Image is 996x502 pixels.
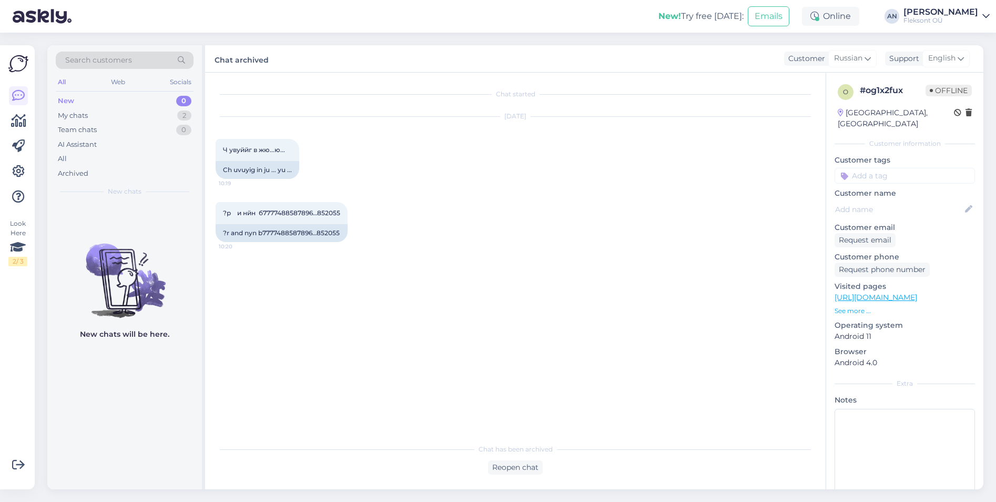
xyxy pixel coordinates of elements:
[58,154,67,164] div: All
[58,111,88,121] div: My chats
[219,179,258,187] span: 10:19
[488,460,543,475] div: Reopen chat
[835,155,975,166] p: Customer tags
[65,55,132,66] span: Search customers
[8,219,27,266] div: Look Here
[479,445,553,454] span: Chat has been archived
[58,168,88,179] div: Archived
[835,331,975,342] p: Android 11
[903,8,978,16] div: [PERSON_NAME]
[216,224,348,242] div: ?r and nyn b7777488587896…852055
[835,306,975,316] p: See more ...
[928,53,956,64] span: English
[835,188,975,199] p: Customer name
[216,89,815,99] div: Chat started
[56,75,68,89] div: All
[168,75,194,89] div: Socials
[748,6,789,26] button: Emails
[109,75,127,89] div: Web
[835,168,975,184] input: Add a tag
[860,84,926,97] div: # og1x2fux
[835,320,975,331] p: Operating system
[834,53,862,64] span: Russian
[835,204,963,215] input: Add name
[835,139,975,148] div: Customer information
[658,11,681,21] b: New!
[802,7,859,26] div: Online
[108,187,141,196] span: New chats
[835,293,917,302] a: [URL][DOMAIN_NAME]
[838,107,954,129] div: [GEOGRAPHIC_DATA], [GEOGRAPHIC_DATA]
[80,329,169,340] p: New chats will be here.
[8,54,28,74] img: Askly Logo
[835,222,975,233] p: Customer email
[835,263,930,277] div: Request phone number
[215,52,269,66] label: Chat archived
[835,252,975,263] p: Customer phone
[8,257,27,266] div: 2 / 3
[784,53,825,64] div: Customer
[835,346,975,357] p: Browser
[176,96,191,106] div: 0
[58,125,97,135] div: Team chats
[219,243,258,250] span: 10:20
[223,209,340,217] span: ?р и нйн б7777488587896…852055
[58,139,97,150] div: AI Assistant
[835,379,975,388] div: Extra
[216,112,815,121] div: [DATE]
[926,85,972,96] span: Offline
[658,10,744,23] div: Try free [DATE]:
[177,111,191,121] div: 2
[835,233,896,247] div: Request email
[835,281,975,292] p: Visited pages
[885,53,919,64] div: Support
[58,96,74,106] div: New
[223,146,285,154] span: Ч увуййг в жю...ю...
[216,161,299,179] div: Ch uvuyig in ju ... yu ...
[903,16,978,25] div: Fleksont OÜ
[903,8,990,25] a: [PERSON_NAME]Fleksont OÜ
[835,357,975,368] p: Android 4.0
[176,125,191,135] div: 0
[47,225,202,319] img: No chats
[843,88,848,96] span: o
[885,9,899,24] div: AN
[835,395,975,406] p: Notes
